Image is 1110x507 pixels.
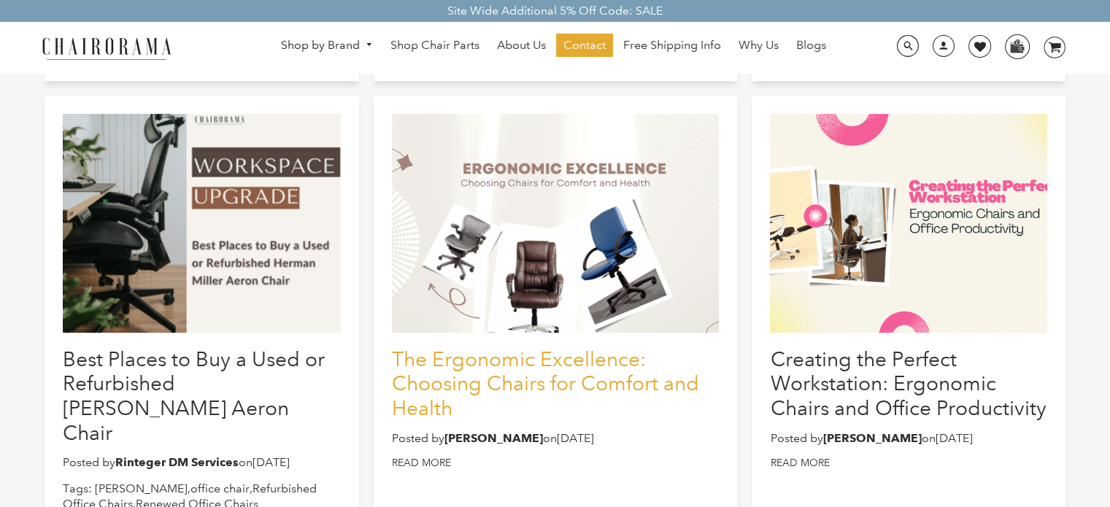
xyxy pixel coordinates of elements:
a: office chair [190,481,250,495]
span: Free Shipping Info [623,38,721,53]
nav: DesktopNavigation [242,34,866,61]
a: The Ergonomic Excellence: Choosing Chairs for Comfort and Health [392,347,699,420]
strong: [PERSON_NAME] [444,431,543,445]
span: Blogs [796,38,826,53]
p: Posted by on [770,431,1047,446]
span: Tags: [63,481,92,495]
time: [DATE] [253,455,290,469]
a: Shop by Brand [274,34,380,57]
strong: [PERSON_NAME] [822,431,921,445]
span: Why Us [739,38,779,53]
time: [DATE] [557,431,594,445]
span: About Us [497,38,546,53]
a: Read more [770,456,829,469]
span: Contact [563,38,606,53]
img: WhatsApp_Image_2024-07-12_at_16.23.01.webp [1006,35,1028,57]
a: [PERSON_NAME] [95,481,188,495]
a: Contact [556,34,613,57]
p: Posted by on [63,455,341,471]
a: Best Places to Buy a Used or Refurbished [PERSON_NAME] Aeron Chair [63,347,325,445]
img: chairorama [34,35,180,61]
span: Shop Chair Parts [390,38,479,53]
a: Free Shipping Info [616,34,728,57]
a: Shop Chair Parts [383,34,487,57]
a: Creating the Perfect Workstation: Ergonomic Chairs and Office Productivity [770,347,1046,420]
strong: Rinteger DM Services [115,455,239,469]
a: About Us [490,34,553,57]
a: Why Us [731,34,786,57]
time: [DATE] [935,431,972,445]
p: Posted by on [392,431,720,446]
a: Blogs [789,34,833,57]
a: Read more [392,456,451,469]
